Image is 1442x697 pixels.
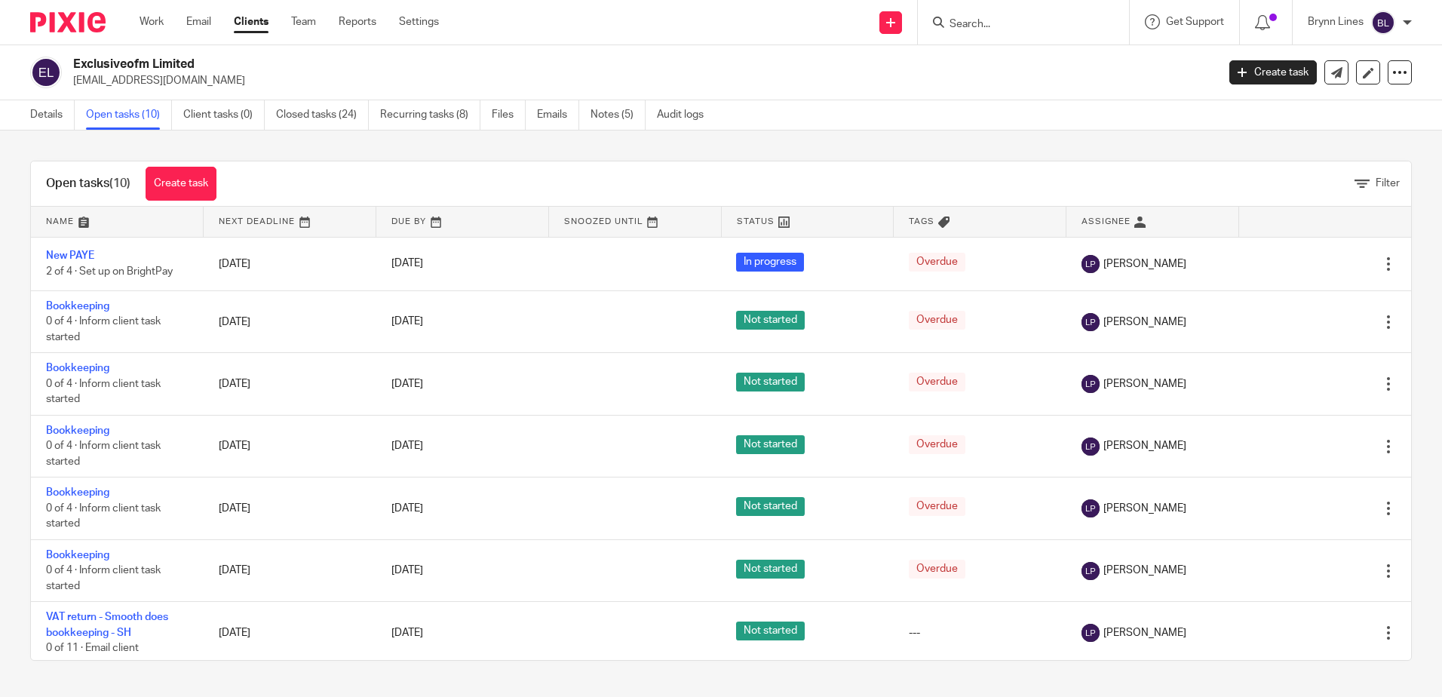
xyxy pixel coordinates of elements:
span: Not started [736,560,805,579]
img: svg%3E [1081,624,1100,642]
span: [PERSON_NAME] [1103,501,1186,516]
a: Emails [537,100,579,130]
td: [DATE] [204,477,376,539]
span: In progress [736,253,804,272]
span: [DATE] [391,565,423,576]
img: svg%3E [1081,313,1100,331]
span: 0 of 4 · Inform client task started [46,317,161,343]
a: Open tasks (10) [86,100,172,130]
a: Closed tasks (24) [276,100,369,130]
span: Not started [736,435,805,454]
a: Bookkeeping [46,425,109,436]
span: Not started [736,311,805,330]
span: [PERSON_NAME] [1103,563,1186,578]
a: Bookkeeping [46,301,109,312]
span: Tags [909,217,934,226]
h2: Exclusiveofm Limited [73,57,980,72]
img: svg%3E [30,57,62,88]
span: Overdue [909,253,965,272]
img: svg%3E [1081,375,1100,393]
p: Brynn Lines [1308,14,1364,29]
a: Bookkeeping [46,487,109,498]
img: svg%3E [1371,11,1395,35]
span: Overdue [909,435,965,454]
span: Snoozed Until [564,217,643,226]
a: Bookkeeping [46,363,109,373]
span: Overdue [909,560,965,579]
p: [EMAIL_ADDRESS][DOMAIN_NAME] [73,73,1207,88]
span: 0 of 4 · Inform client task started [46,379,161,405]
span: [PERSON_NAME] [1103,315,1186,330]
a: Team [291,14,316,29]
span: [DATE] [391,379,423,389]
a: Details [30,100,75,130]
span: [DATE] [391,628,423,638]
a: Notes (5) [591,100,646,130]
span: Overdue [909,311,965,330]
span: Status [737,217,775,226]
span: [DATE] [391,503,423,514]
span: Overdue [909,373,965,391]
span: 0 of 11 · Email client [46,643,139,653]
a: Client tasks (0) [183,100,265,130]
a: Audit logs [657,100,715,130]
div: --- [909,625,1051,640]
a: Recurring tasks (8) [380,100,480,130]
td: [DATE] [204,290,376,352]
a: VAT return - Smooth does bookkeeping - SH [46,612,168,637]
span: [PERSON_NAME] [1103,256,1186,272]
span: 0 of 4 · Inform client task started [46,441,161,467]
img: svg%3E [1081,562,1100,580]
span: Get Support [1166,17,1224,27]
a: New PAYE [46,250,94,261]
span: [DATE] [391,441,423,452]
a: Work [140,14,164,29]
img: svg%3E [1081,438,1100,456]
span: [DATE] [391,259,423,269]
a: Create task [146,167,216,201]
a: Email [186,14,211,29]
span: 0 of 4 · Inform client task started [46,503,161,530]
a: Files [492,100,526,130]
input: Search [948,18,1084,32]
span: [PERSON_NAME] [1103,625,1186,640]
h1: Open tasks [46,176,130,192]
span: Filter [1376,178,1400,189]
td: [DATE] [204,353,376,415]
td: [DATE] [204,415,376,477]
a: Clients [234,14,268,29]
span: Not started [736,497,805,516]
td: [DATE] [204,602,376,664]
span: 0 of 4 · Inform client task started [46,565,161,591]
td: [DATE] [204,539,376,601]
a: Create task [1229,60,1317,84]
td: [DATE] [204,237,376,290]
img: svg%3E [1081,255,1100,273]
a: Reports [339,14,376,29]
span: Overdue [909,497,965,516]
span: Not started [736,373,805,391]
span: (10) [109,177,130,189]
span: 2 of 4 · Set up on BrightPay [46,266,173,277]
span: [PERSON_NAME] [1103,438,1186,453]
img: svg%3E [1081,499,1100,517]
span: Not started [736,622,805,640]
a: Bookkeeping [46,550,109,560]
span: [DATE] [391,317,423,327]
span: [PERSON_NAME] [1103,376,1186,391]
img: Pixie [30,12,106,32]
a: Settings [399,14,439,29]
